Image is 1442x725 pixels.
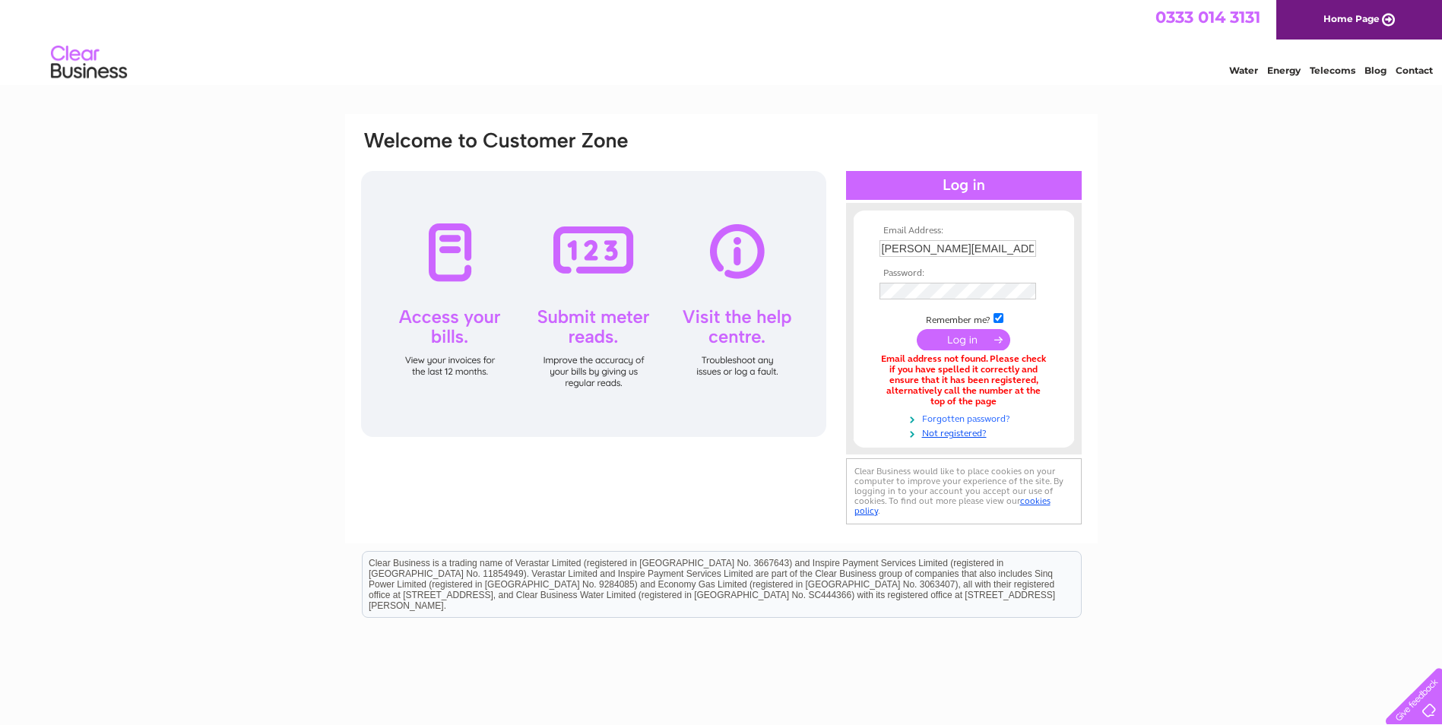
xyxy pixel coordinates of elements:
a: 0333 014 3131 [1155,8,1260,27]
td: Remember me? [876,311,1052,326]
div: Email address not found. Please check if you have spelled it correctly and ensure that it has bee... [879,354,1048,407]
th: Email Address: [876,226,1052,236]
a: Not registered? [879,425,1052,439]
th: Password: [876,268,1052,279]
a: Water [1229,65,1258,76]
div: Clear Business is a trading name of Verastar Limited (registered in [GEOGRAPHIC_DATA] No. 3667643... [363,8,1081,74]
a: Telecoms [1310,65,1355,76]
a: Blog [1364,65,1387,76]
a: Forgotten password? [879,410,1052,425]
input: Submit [917,329,1010,350]
a: Contact [1396,65,1433,76]
a: Energy [1267,65,1301,76]
div: Clear Business would like to place cookies on your computer to improve your experience of the sit... [846,458,1082,524]
img: logo.png [50,40,128,86]
a: cookies policy [854,495,1051,516]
